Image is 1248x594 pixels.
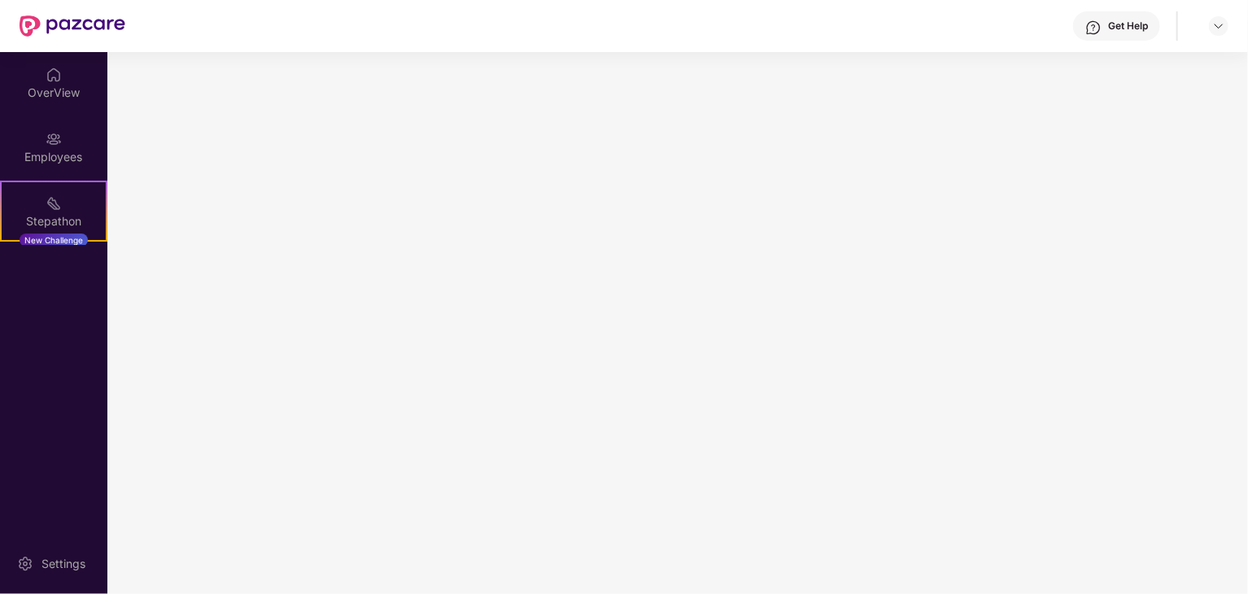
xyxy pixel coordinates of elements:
img: svg+xml;base64,PHN2ZyB4bWxucz0iaHR0cDovL3d3dy53My5vcmcvMjAwMC9zdmciIHdpZHRoPSIyMSIgaGVpZ2h0PSIyMC... [46,195,62,212]
div: Get Help [1108,20,1148,33]
img: svg+xml;base64,PHN2ZyBpZD0iU2V0dGluZy0yMHgyMCIgeG1sbnM9Imh0dHA6Ly93d3cudzMub3JnLzIwMDAvc3ZnIiB3aW... [17,556,33,572]
img: svg+xml;base64,PHN2ZyBpZD0iSG9tZSIgeG1sbnM9Imh0dHA6Ly93d3cudzMub3JnLzIwMDAvc3ZnIiB3aWR0aD0iMjAiIG... [46,67,62,83]
div: New Challenge [20,234,88,247]
div: Stepathon [2,213,106,229]
img: New Pazcare Logo [20,15,125,37]
div: Settings [37,556,90,572]
img: svg+xml;base64,PHN2ZyBpZD0iRW1wbG95ZWVzIiB4bWxucz0iaHR0cDovL3d3dy53My5vcmcvMjAwMC9zdmciIHdpZHRoPS... [46,131,62,147]
img: svg+xml;base64,PHN2ZyBpZD0iSGVscC0zMngzMiIgeG1sbnM9Imh0dHA6Ly93d3cudzMub3JnLzIwMDAvc3ZnIiB3aWR0aD... [1085,20,1102,36]
img: svg+xml;base64,PHN2ZyBpZD0iRHJvcGRvd24tMzJ4MzIiIHhtbG5zPSJodHRwOi8vd3d3LnczLm9yZy8yMDAwL3N2ZyIgd2... [1212,20,1225,33]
